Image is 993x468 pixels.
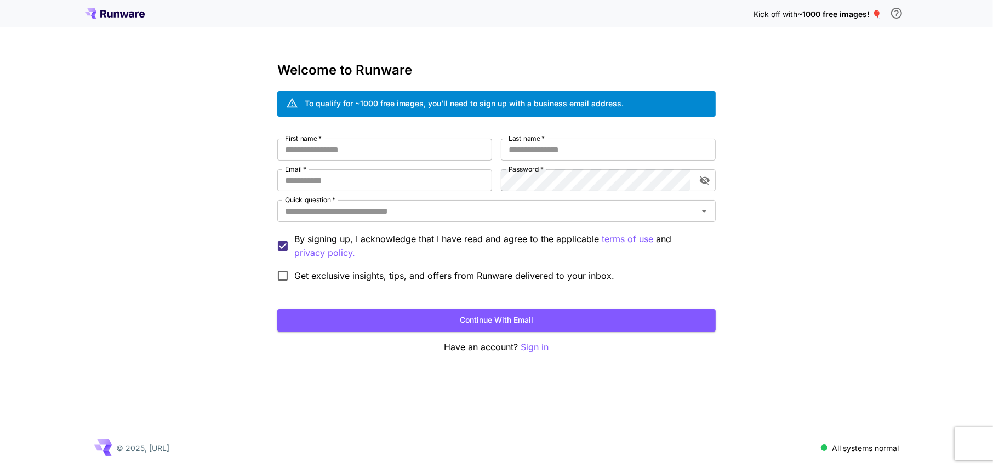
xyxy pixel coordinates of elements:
[285,164,306,174] label: Email
[294,246,355,260] p: privacy policy.
[277,62,716,78] h3: Welcome to Runware
[294,269,614,282] span: Get exclusive insights, tips, and offers from Runware delivered to your inbox.
[509,134,545,143] label: Last name
[277,309,716,332] button: Continue with email
[277,340,716,354] p: Have an account?
[521,340,549,354] button: Sign in
[294,246,355,260] button: By signing up, I acknowledge that I have read and agree to the applicable terms of use and
[695,170,715,190] button: toggle password visibility
[886,2,908,24] button: In order to qualify for free credit, you need to sign up with a business email address and click ...
[754,9,797,19] span: Kick off with
[602,232,653,246] p: terms of use
[602,232,653,246] button: By signing up, I acknowledge that I have read and agree to the applicable and privacy policy.
[116,442,169,454] p: © 2025, [URL]
[285,195,335,204] label: Quick question
[294,232,707,260] p: By signing up, I acknowledge that I have read and agree to the applicable and
[832,442,899,454] p: All systems normal
[285,134,322,143] label: First name
[509,164,544,174] label: Password
[305,98,624,109] div: To qualify for ~1000 free images, you’ll need to sign up with a business email address.
[797,9,881,19] span: ~1000 free images! 🎈
[697,203,712,219] button: Open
